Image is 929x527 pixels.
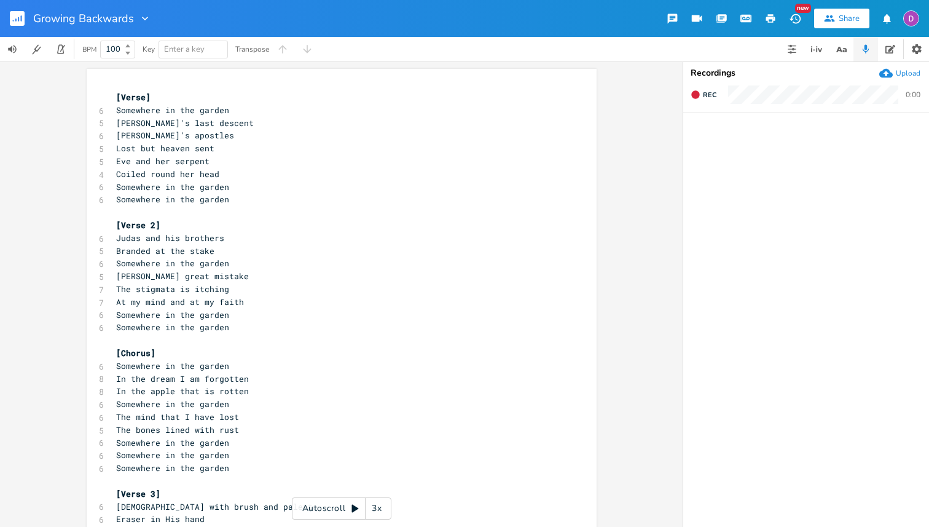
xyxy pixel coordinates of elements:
span: Somewhere in the garden [116,462,229,474]
span: Eraser in His hand [116,513,205,525]
div: Recordings [691,69,922,77]
div: 3x [366,497,388,520]
span: [Verse] [116,92,151,103]
span: Somewhere in the garden [116,105,229,116]
span: [Verse 3] [116,488,160,499]
div: Key [143,46,155,53]
span: Somewhere in the garden [116,309,229,320]
span: Coiled round her head [116,168,219,180]
span: [Verse 2] [116,220,160,231]
span: At my mind and at my faith [116,296,244,307]
div: 0:00 [906,91,920,98]
span: Somewhere in the garden [116,398,229,410]
span: Somewhere in the garden [116,437,229,448]
span: Somewhere in the garden [116,194,229,205]
span: Growing Backwards [33,13,134,24]
span: Enter a key [164,44,205,55]
img: Dylan [903,10,919,26]
span: Somewhere in the garden [116,322,229,333]
button: Rec [686,85,721,105]
span: Judas and his brothers [116,232,224,244]
span: Somewhere in the garden [116,450,229,461]
span: The bones lined with rust [116,424,239,435]
span: [PERSON_NAME] great mistake [116,271,249,282]
span: Somewhere in the garden [116,181,229,192]
span: The mind that I have lost [116,411,239,422]
div: Upload [896,68,920,78]
span: Somewhere in the garden [116,258,229,269]
span: [Chorus] [116,347,155,359]
div: BPM [82,46,96,53]
span: Rec [703,90,716,100]
span: In the dream I am forgotten [116,373,249,384]
div: New [795,4,811,13]
span: Branded at the stake [116,245,214,256]
button: New [783,7,807,30]
span: Somewhere in the garden [116,360,229,371]
span: [PERSON_NAME]'s apostles [116,130,234,141]
button: Share [814,9,869,28]
span: Eve and her serpent [116,156,210,167]
span: In the apple that is rotten [116,386,249,397]
div: Transpose [235,46,269,53]
span: [PERSON_NAME]'s last descent [116,117,254,129]
span: Lost but heaven sent [116,143,214,154]
span: The stigmata is itching [116,283,229,295]
div: Share [839,13,860,24]
div: Autoscroll [292,497,391,520]
button: Upload [879,66,920,80]
span: [DEMOGRAPHIC_DATA] with brush and palette [116,501,318,512]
